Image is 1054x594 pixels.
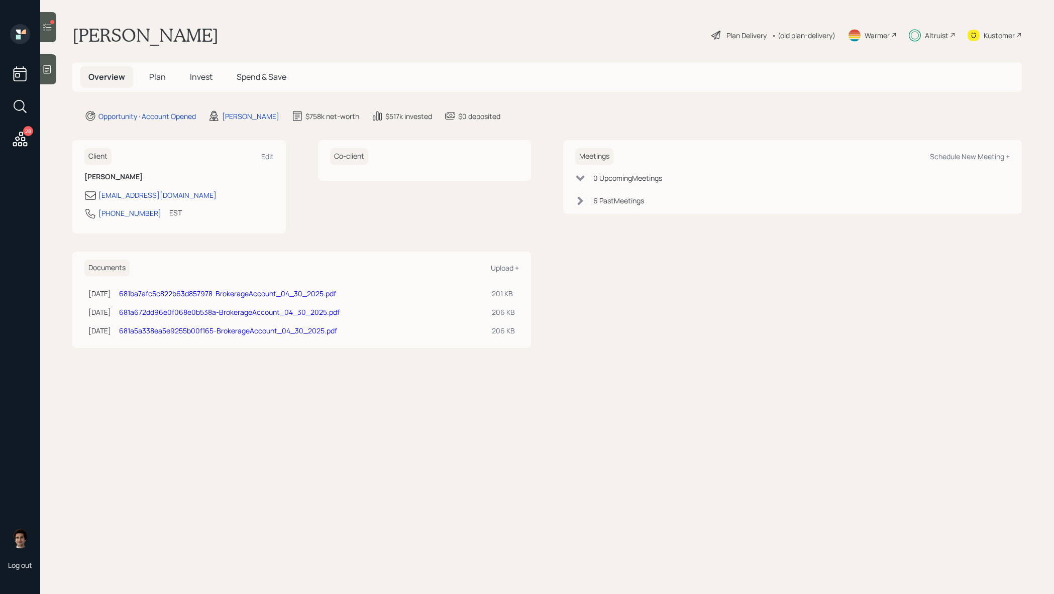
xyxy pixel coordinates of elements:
div: $517k invested [385,111,432,122]
span: Plan [149,71,166,82]
div: [DATE] [88,288,111,299]
h1: [PERSON_NAME] [72,24,219,46]
div: Log out [8,560,32,570]
a: 681ba7afc5c822b63d857978-BrokerageAccount_04_30_2025.pdf [119,289,336,298]
div: [DATE] [88,307,111,317]
a: 681a5a338ea5e9255b00f165-BrokerageAccount_04_30_2025.pdf [119,326,337,335]
h6: Client [84,148,112,165]
div: EST [169,207,182,218]
div: 206 KB [492,307,515,317]
div: $758k net-worth [305,111,359,122]
div: Plan Delivery [726,30,767,41]
div: 28 [23,126,33,136]
div: 0 Upcoming Meeting s [593,173,662,183]
img: harrison-schaefer-headshot-2.png [10,528,30,548]
div: Warmer [865,30,890,41]
h6: Co-client [330,148,368,165]
h6: Meetings [575,148,613,165]
div: 206 KB [492,325,515,336]
div: 6 Past Meeting s [593,195,644,206]
div: $0 deposited [458,111,500,122]
div: Schedule New Meeting + [930,152,1010,161]
a: 681a672dd96e0f068e0b538a-BrokerageAccount_04_30_2025.pdf [119,307,340,317]
div: [PERSON_NAME] [222,111,279,122]
div: Upload + [491,263,519,273]
span: Spend & Save [237,71,286,82]
div: Opportunity · Account Opened [98,111,196,122]
div: Kustomer [984,30,1015,41]
div: • (old plan-delivery) [772,30,835,41]
div: Edit [261,152,274,161]
div: [EMAIL_ADDRESS][DOMAIN_NAME] [98,190,217,200]
h6: Documents [84,260,130,276]
div: 201 KB [492,288,515,299]
span: Overview [88,71,125,82]
span: Invest [190,71,213,82]
div: Altruist [925,30,948,41]
h6: [PERSON_NAME] [84,173,274,181]
div: [PHONE_NUMBER] [98,208,161,218]
div: [DATE] [88,325,111,336]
